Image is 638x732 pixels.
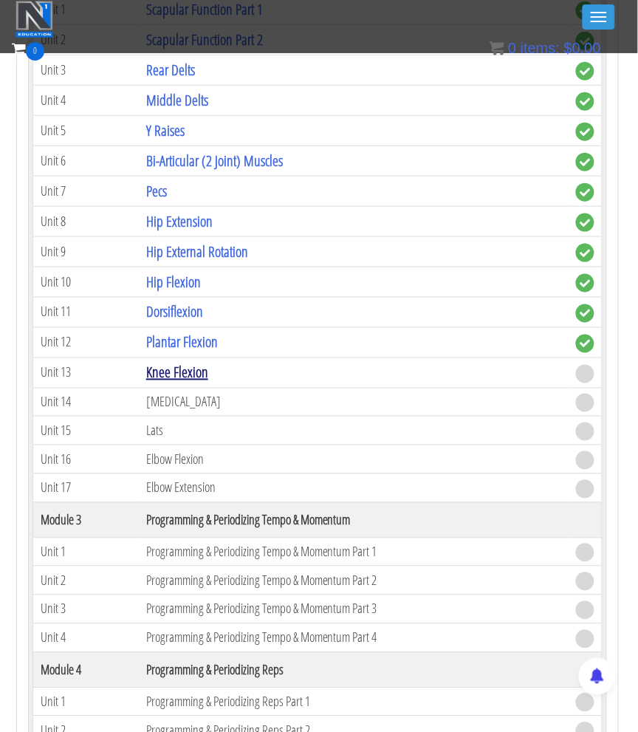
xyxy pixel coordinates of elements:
[139,595,569,624] td: Programming & Periodizing Tempo & Momentum Part 3
[33,388,139,417] td: Unit 14
[146,242,248,261] a: Hip External Rotation
[33,206,139,236] td: Unit 8
[146,272,201,292] a: Hip Flexion
[576,244,594,262] span: complete
[33,176,139,206] td: Unit 7
[146,120,185,140] a: Y Raises
[576,335,594,353] span: complete
[139,538,569,567] td: Programming & Periodizing Tempo & Momentum Part 1
[139,388,569,417] td: [MEDICAL_DATA]
[139,473,569,502] td: Elbow Extension
[33,115,139,146] td: Unit 5
[139,567,569,595] td: Programming & Periodizing Tempo & Momentum Part 2
[521,40,560,56] span: items:
[33,327,139,358] td: Unit 12
[139,417,569,445] td: Lats
[33,146,139,176] td: Unit 6
[139,502,569,538] th: Programming & Periodizing Tempo & Momentum
[564,40,572,56] span: $
[33,417,139,445] td: Unit 15
[146,151,283,171] a: Bi-Articular (2 Joint) Muscles
[33,236,139,267] td: Unit 9
[576,274,594,293] span: complete
[33,652,139,688] th: Module 4
[146,211,213,231] a: Hip Extension
[139,445,569,474] td: Elbow Flexion
[12,38,44,58] a: 0
[576,213,594,232] span: complete
[490,40,601,56] a: 0 items: $0.00
[33,623,139,652] td: Unit 4
[146,363,208,383] a: Knee Flexion
[576,123,594,141] span: complete
[16,1,53,38] img: n1-education
[33,297,139,327] td: Unit 11
[33,595,139,624] td: Unit 3
[576,183,594,202] span: complete
[33,538,139,567] td: Unit 1
[576,153,594,171] span: complete
[33,358,139,388] td: Unit 13
[490,41,504,55] img: icon11.png
[33,502,139,538] th: Module 3
[146,332,218,352] a: Plantar Flexion
[576,304,594,323] span: complete
[33,473,139,502] td: Unit 17
[508,40,516,56] span: 0
[139,652,569,688] th: Programming & Periodizing Reps
[139,623,569,652] td: Programming & Periodizing Tempo & Momentum Part 4
[33,445,139,474] td: Unit 16
[564,40,601,56] bdi: 0.00
[33,267,139,297] td: Unit 10
[146,302,203,322] a: Dorsiflexion
[33,688,139,716] td: Unit 1
[26,42,44,61] span: 0
[33,567,139,595] td: Unit 2
[139,688,569,716] td: Programming & Periodizing Reps Part 1
[146,181,167,201] a: Pecs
